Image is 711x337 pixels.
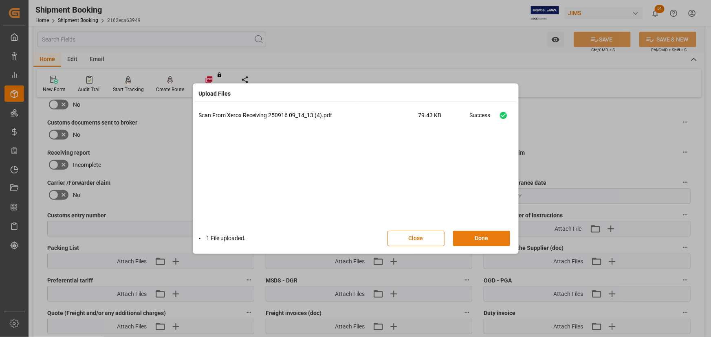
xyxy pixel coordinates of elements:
button: Close [387,231,445,246]
h4: Upload Files [199,90,231,98]
span: 79.43 KB [418,111,470,125]
button: Done [453,231,510,246]
li: 1 File uploaded. [199,234,246,243]
p: Scan From Xerox Receiving 250916 09_14_13 (4).pdf [199,111,418,120]
div: Success [470,111,491,125]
